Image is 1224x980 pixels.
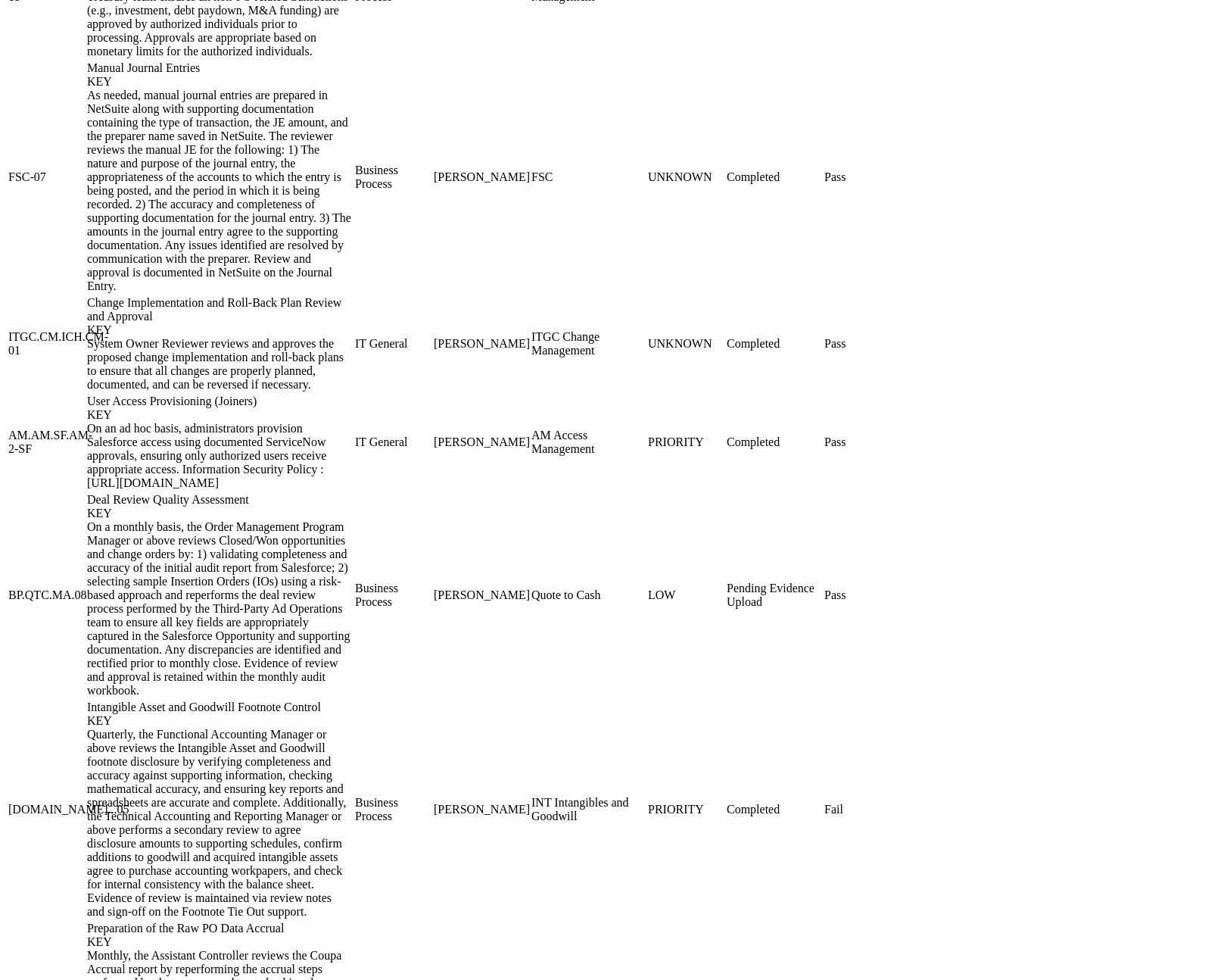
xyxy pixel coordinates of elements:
div: INT Intangibles and Goodwill [531,796,645,823]
div: Deal Review Quality Assessment [87,493,352,520]
div: PRIORITY [648,803,724,816]
div: BP.QTC.MA.08 [8,588,84,602]
div: Pass [824,588,900,602]
div: UNKNOWN [648,337,724,351]
div: Pending Evidence Upload [727,582,821,609]
div: KEY [87,714,352,728]
div: PRIORITY [648,435,724,449]
div: [PERSON_NAME] [434,435,528,449]
div: KEY [87,75,352,89]
div: KEY [87,408,352,422]
div: Manual Journal Entries [87,61,352,89]
td: IT General [354,295,431,392]
div: FSC-07 [8,170,84,184]
div: [PERSON_NAME] [434,337,528,351]
div: [PERSON_NAME] [434,588,528,602]
div: [DOMAIN_NAME]...05 [8,803,84,816]
div: Fail [824,803,900,816]
div: Completed [727,170,821,184]
div: Preparation of the Raw PO Data Accrual [87,922,352,949]
td: Business Process [354,492,431,698]
div: LOW [648,588,724,602]
div: User Access Provisioning (Joiners) [87,395,352,422]
div: Completed [727,803,821,816]
td: Business Process [354,61,431,294]
div: On an ad hoc basis, administrators provision Salesforce access using documented ServiceNow approv... [87,422,352,490]
td: Business Process [354,700,431,919]
div: Quote to Cash [531,588,645,602]
div: [PERSON_NAME] [434,803,528,816]
div: Intangible Asset and Goodwill Footnote Control [87,701,352,728]
div: Pass [824,170,900,184]
div: On a monthly basis, the Order Management Program Manager or above reviews Closed/Won opportunitie... [87,520,352,698]
div: FSC [531,170,645,184]
div: AM Access Management [531,429,645,456]
div: KEY [87,507,352,520]
td: IT General [354,394,431,491]
div: Quarterly, the Functional Accounting Manager or above reviews the Intangible Asset and Goodwill f... [87,728,352,919]
div: Change Implementation and Roll-Back Plan Review and Approval [87,296,352,337]
div: UNKNOWN [648,170,724,184]
div: Pass [824,435,900,449]
div: ITGC.CM.ICH.CM-01 [8,330,84,357]
div: System Owner Reviewer reviews and approves the proposed change implementation and roll-back plans... [87,337,352,392]
div: [PERSON_NAME] [434,170,528,184]
div: Pass [824,337,900,351]
div: KEY [87,323,352,337]
div: KEY [87,935,352,949]
div: AM.AM.SF.AM-2-SF [8,429,84,456]
div: Completed [727,435,821,449]
div: ITGC Change Management [531,330,645,357]
div: Completed [727,337,821,351]
div: As needed, manual journal entries are prepared in NetSuite along with supporting documentation co... [87,89,352,293]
